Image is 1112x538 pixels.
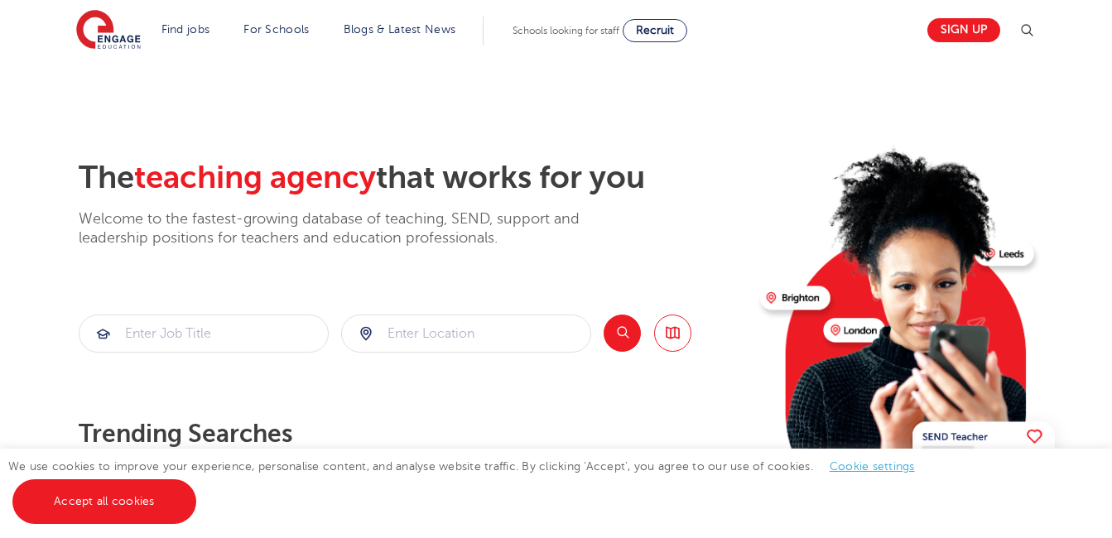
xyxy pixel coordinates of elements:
p: Welcome to the fastest-growing database of teaching, SEND, support and leadership positions for t... [79,209,625,248]
h2: The that works for you [79,159,747,197]
a: Accept all cookies [12,479,196,524]
span: Recruit [636,24,674,36]
input: Submit [79,315,328,352]
a: Sign up [927,18,1000,42]
span: We use cookies to improve your experience, personalise content, and analyse website traffic. By c... [8,460,931,507]
span: Schools looking for staff [513,25,619,36]
div: Submit [341,315,591,353]
a: Recruit [623,19,687,42]
a: Cookie settings [830,460,915,473]
a: Blogs & Latest News [344,23,456,36]
img: Engage Education [76,10,141,51]
span: teaching agency [134,160,376,195]
div: Submit [79,315,329,353]
a: Find jobs [161,23,210,36]
p: Trending searches [79,419,747,449]
button: Search [604,315,641,352]
a: For Schools [243,23,309,36]
input: Submit [342,315,590,352]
